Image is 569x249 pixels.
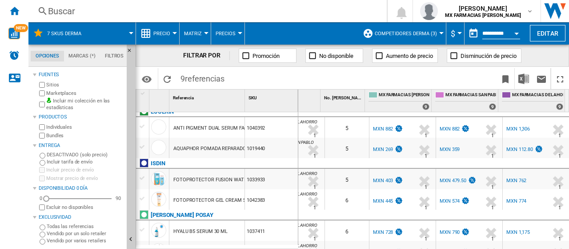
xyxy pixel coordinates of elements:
[319,53,353,59] span: No disponible
[305,49,363,63] button: No disponible
[518,73,529,84] img: excel-24x24.png
[47,159,123,165] label: Incluir tarifa de envío
[367,90,431,112] div: MX FARMACIAS [PERSON_NAME] 9 offers sold by MX FARMACIAS BENAVIDES
[173,190,286,211] div: FOTOPROTECTOR GEL CREAM SPF50 PLUS 250ML
[505,197,526,206] div: MXN 774
[262,140,314,145] span: MX FARMACIAS SAN PABLO
[239,49,297,63] button: Promoción
[506,229,530,235] div: MXN 1,175
[40,225,45,230] input: Todas las referencias
[151,90,169,103] div: Sort None
[39,71,123,78] div: Fuentes
[40,239,45,245] input: Vendido por varios retailers
[39,114,123,121] div: Productos
[394,197,403,204] img: promotionV3.png
[451,22,460,45] button: $
[140,22,175,45] div: Precio
[372,228,403,237] div: MXN 728
[440,147,460,152] div: MXN 359
[14,24,28,32] span: NEW
[39,82,45,88] input: Sitios
[245,220,298,241] div: 1037411
[394,125,403,132] img: promotionV3.png
[39,204,45,210] input: Mostrar precio de envío
[446,22,465,45] md-menu: Currency
[558,235,561,244] div: Tiempo de entrega : 1 día
[8,28,20,39] img: wise-card.svg
[39,142,123,149] div: Entrega
[491,235,494,244] div: Tiempo de entrega : 1 día
[373,147,393,152] div: MXN 269
[184,31,202,37] span: Matriz
[509,24,525,40] button: Open calendar
[313,183,316,192] div: Tiempo de entrega : 1 día
[491,204,494,212] div: Tiempo de entrega : 1 día
[173,118,268,139] div: ANTI PIGMENT DUAL SERUM FACIAL 30ML
[379,92,429,99] span: MX FARMACIAS [PERSON_NAME]
[248,95,257,100] span: SKU
[9,50,20,61] img: alerts-logo.svg
[491,152,494,161] div: Tiempo de entrega : 1 día
[39,90,45,96] input: Marketplaces
[445,12,521,18] b: MX FARMACIAS [PERSON_NAME]
[262,223,317,228] span: MX FARMACIAS DEL AHORRO
[372,197,403,206] div: MXN 445
[445,92,496,99] span: MX FARMACIAS SAN PABLO
[422,103,429,110] div: 9 offers sold by MX FARMACIAS BENAVIDES
[322,90,365,103] div: Sort None
[489,103,496,110] div: 9 offers sold by MX FARMACIAS SAN PABLO
[447,49,521,63] button: Disminución de precio
[47,230,123,237] label: Vendido por un solo retailer
[461,125,470,132] img: promotionV3.png
[440,198,460,204] div: MXN 574
[184,22,206,45] div: Matriz
[33,22,131,45] div: 7 SKUS DERMA
[183,51,230,60] div: FILTRAR POR
[325,138,369,158] div: 5
[39,124,45,130] input: Individuales
[322,90,365,103] div: No. [PERSON_NAME] Sort None
[425,183,427,192] div: Tiempo de entrega : 1 día
[31,51,64,61] md-tab-item: Opciones
[47,237,123,244] label: Vendido por varios retailers
[556,103,563,110] div: 9 offers sold by MX FARMACIAS DEL AHORRO
[558,152,561,161] div: Tiempo de entrega : 1 día
[39,214,123,221] div: Exclusividad
[171,90,244,103] div: Sort None
[262,243,317,248] span: MX FARMACIAS DEL AHORRO
[394,176,403,184] img: promotionV3.png
[153,22,175,45] button: Precio
[438,197,470,206] div: MXN 574
[47,223,123,230] label: Todas las referencias
[247,90,298,103] div: Sort None
[100,51,128,61] md-tab-item: Filtros
[262,171,317,176] span: MX FARMACIAS DEL AHORRO
[325,169,369,189] div: 5
[313,131,316,140] div: Tiempo de entrega : 1 día
[386,53,433,59] span: Aumento de precio
[173,139,266,159] div: AQUAPHOR POMADA REPARADORA 55ML
[153,31,170,37] span: Precio
[216,22,240,45] div: Precios
[46,98,123,111] label: Incluir mi colección en las estadísticas
[313,235,316,244] div: Tiempo de entrega : 1 día
[373,126,393,132] div: MXN 882
[491,183,494,192] div: Tiempo de entrega : 1 día
[325,220,369,241] div: 6
[425,152,427,161] div: Tiempo de entrega : 1 día
[425,235,427,244] div: Tiempo de entrega : 1 día
[39,185,123,192] div: Disponibilidad 0 Día
[438,228,470,237] div: MXN 790
[46,204,123,211] label: Excluir no disponibles
[46,132,123,139] label: Bundles
[425,131,427,140] div: Tiempo de entrega : 1 día
[158,68,176,89] button: Recargar
[451,29,455,38] span: $
[530,25,565,41] button: Editar
[245,117,298,138] div: 1040392
[533,68,550,89] button: Enviar este reporte por correo electrónico
[173,95,194,100] span: Referencia
[185,74,224,83] span: referencias
[491,131,494,140] div: Tiempo de entrega : 1 día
